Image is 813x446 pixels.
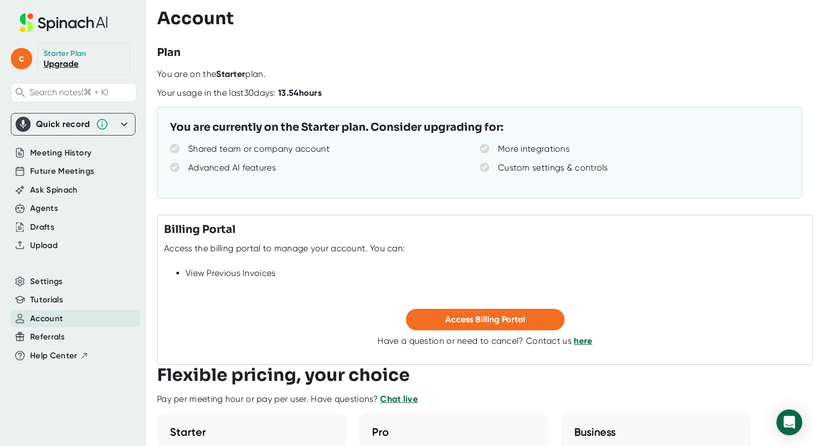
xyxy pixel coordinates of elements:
[377,336,592,346] div: Have a question or need to cancel? Contact us
[170,426,333,438] h3: Starter
[164,243,405,254] div: Access the billing portal to manage your account. You can:
[30,202,58,215] button: Agents
[574,336,592,346] a: here
[44,59,79,69] a: Upgrade
[16,114,131,135] div: Quick record
[170,119,503,136] h3: You are currently on the Starter plan. Consider upgrading for:
[157,365,410,385] h3: Flexible pricing, your choice
[30,147,91,159] button: Meeting History
[776,409,802,435] div: Open Intercom Messenger
[30,221,54,233] button: Drafts
[36,119,90,130] div: Quick record
[30,350,77,362] span: Help Center
[216,69,245,79] b: Starter
[30,184,78,196] button: Ask Spinach
[380,394,418,404] a: Chat live
[30,313,63,325] button: Account
[498,162,608,173] div: Custom settings & controls
[30,275,63,288] button: Settings
[30,350,89,362] button: Help Center
[30,239,58,252] button: Upload
[188,144,330,154] div: Shared team or company account
[11,48,32,69] span: c
[157,45,181,61] h3: Plan
[164,222,236,238] h3: Billing Portal
[157,69,266,79] span: You are on the plan.
[30,331,65,343] button: Referrals
[406,309,565,330] button: Access Billing Portal
[574,426,738,438] h3: Business
[30,165,94,178] button: Future Meetings
[188,162,276,173] div: Advanced AI features
[44,49,87,59] div: Starter Plan
[278,88,322,98] b: 13.54 hours
[157,394,418,405] div: Pay per meeting hour or pay per user. Have questions?
[498,144,569,154] div: More integrations
[30,294,63,306] button: Tutorials
[30,87,108,97] span: Search notes (⌘ + K)
[445,314,525,324] span: Access Billing Portal
[372,426,536,438] h3: Pro
[186,268,806,279] div: View Previous Invoices
[157,88,322,98] div: Your usage in the last 30 days:
[157,8,234,29] h3: Account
